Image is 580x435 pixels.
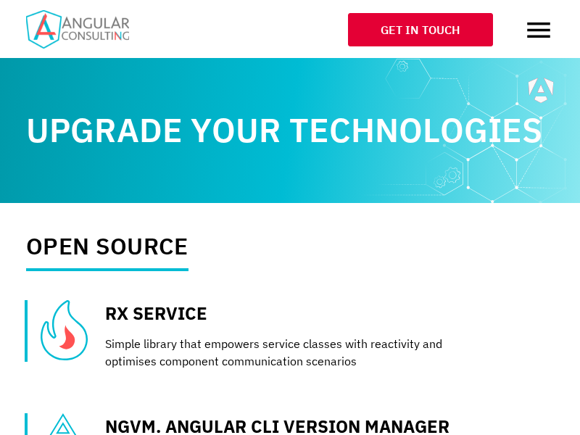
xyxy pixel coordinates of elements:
[26,10,129,49] img: Home
[26,110,554,150] h1: Upgrade your technologies
[26,232,188,271] h2: Open source
[105,302,207,325] a: Rx Service
[523,14,554,45] button: Open menu
[348,13,493,46] a: Get In Touch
